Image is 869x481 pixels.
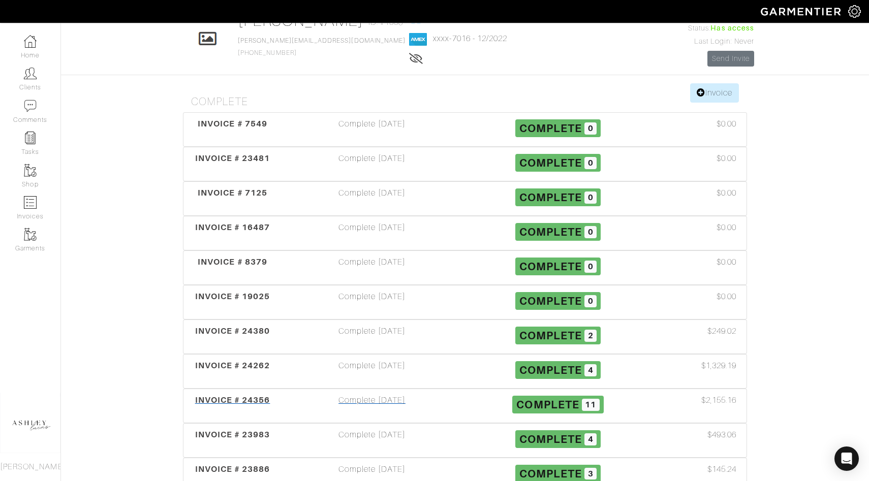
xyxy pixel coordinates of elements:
[183,216,747,250] a: INVOICE # 16487 Complete [DATE] Complete 0 $0.00
[701,360,736,372] span: $1,329.19
[183,112,747,147] a: INVOICE # 7549 Complete [DATE] Complete 0 $0.00
[183,250,747,285] a: INVOICE # 8379 Complete [DATE] Complete 0 $0.00
[519,226,582,238] span: Complete
[717,187,736,199] span: $0.00
[717,291,736,303] span: $0.00
[279,429,465,452] div: Complete [DATE]
[584,191,597,204] span: 0
[584,468,597,480] span: 3
[24,35,37,48] img: dashboard-icon-dbcd8f5a0b271acd01030246c82b418ddd0df26cd7fceb0bd07c9910d44c42f6.png
[24,164,37,177] img: garments-icon-b7da505a4dc4fd61783c78ac3ca0ef83fa9d6f193b1c9dc38574b1d14d53ca28.png
[24,132,37,144] img: reminder-icon-8004d30b9f0a5d33ae49ab947aed9ed385cf756f9e5892f1edd6e32f2345188e.png
[584,261,597,273] span: 0
[195,222,270,232] span: INVOICE # 16487
[238,37,406,56] span: [PHONE_NUMBER]
[198,119,267,129] span: INVOICE # 7549
[519,260,582,273] span: Complete
[195,326,270,336] span: INVOICE # 24380
[519,122,582,135] span: Complete
[584,122,597,135] span: 0
[584,364,597,376] span: 4
[183,147,747,181] a: INVOICE # 23481 Complete [DATE] Complete 0 $0.00
[198,257,267,267] span: INVOICE # 8379
[279,291,465,314] div: Complete [DATE]
[519,364,582,376] span: Complete
[675,36,754,47] div: Last Login: Never
[717,256,736,268] span: $0.00
[433,34,507,43] a: xxxx-7016 - 12/2022
[519,329,582,342] span: Complete
[195,430,270,439] span: INVOICE # 23983
[519,467,582,480] span: Complete
[24,228,37,241] img: garments-icon-b7da505a4dc4fd61783c78ac3ca0ef83fa9d6f193b1c9dc38574b1d14d53ca28.png
[198,188,267,198] span: INVOICE # 7125
[707,463,736,475] span: $145.24
[409,33,427,46] img: american_express-1200034d2e149cdf2cc7894a33a747db654cf6f8355cb502592f1d228b2ac700.png
[183,181,747,216] a: INVOICE # 7125 Complete [DATE] Complete 0 $0.00
[710,23,754,34] span: Has access
[519,156,582,169] span: Complete
[675,23,754,34] div: Status:
[717,118,736,130] span: $0.00
[584,295,597,307] span: 0
[582,399,600,411] span: 11
[24,67,37,80] img: clients-icon-6bae9207a08558b7cb47a8932f037763ab4055f8c8b6bfacd5dc20c3e0201464.png
[707,429,736,441] span: $493.06
[183,285,747,319] a: INVOICE # 19025 Complete [DATE] Complete 0 $0.00
[183,354,747,389] a: INVOICE # 24262 Complete [DATE] Complete 4 $1,329.19
[24,100,37,112] img: comment-icon-a0a6a9ef722e966f86d9cbdc48e553b5cf19dbc54f86b18d962a5391bc8f6eb6.png
[195,395,270,405] span: INVOICE # 24356
[519,295,582,307] span: Complete
[717,152,736,165] span: $0.00
[584,226,597,238] span: 0
[279,256,465,279] div: Complete [DATE]
[584,157,597,169] span: 0
[279,325,465,348] div: Complete [DATE]
[195,464,270,474] span: INVOICE # 23886
[195,361,270,370] span: INVOICE # 24262
[24,196,37,209] img: orders-icon-0abe47150d42831381b5fb84f609e132dff9fe21cb692f30cb5eec754e2cba89.png
[191,95,747,108] h4: Complete
[519,191,582,204] span: Complete
[183,319,747,354] a: INVOICE # 24380 Complete [DATE] Complete 2 $249.02
[717,221,736,234] span: $0.00
[183,389,747,423] a: INVOICE # 24356 Complete [DATE] Complete 11 $2,155.16
[756,3,848,20] img: garmentier-logo-header-white-b43fb05a5012e4ada735d5af1a66efaba907eab6374d6393d1fbf88cb4ef424d.png
[279,152,465,176] div: Complete [DATE]
[279,360,465,383] div: Complete [DATE]
[584,433,597,445] span: 4
[195,292,270,301] span: INVOICE # 19025
[238,37,406,44] a: [PERSON_NAME][EMAIL_ADDRESS][DOMAIN_NAME]
[701,394,736,406] span: $2,155.16
[848,5,861,18] img: gear-icon-white-bd11855cb880d31180b6d7d6211b90ccbf57a29d726f0c71d8c61bd08dd39cc2.png
[279,221,465,245] div: Complete [DATE]
[279,118,465,141] div: Complete [DATE]
[279,394,465,418] div: Complete [DATE]
[707,51,754,67] a: Send Invite
[834,446,859,471] div: Open Intercom Messenger
[519,433,582,445] span: Complete
[183,423,747,458] a: INVOICE # 23983 Complete [DATE] Complete 4 $493.06
[707,325,736,337] span: $249.02
[195,153,270,163] span: INVOICE # 23481
[584,330,597,342] span: 2
[279,187,465,210] div: Complete [DATE]
[690,83,739,103] a: Invoice
[516,398,579,411] span: Complete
